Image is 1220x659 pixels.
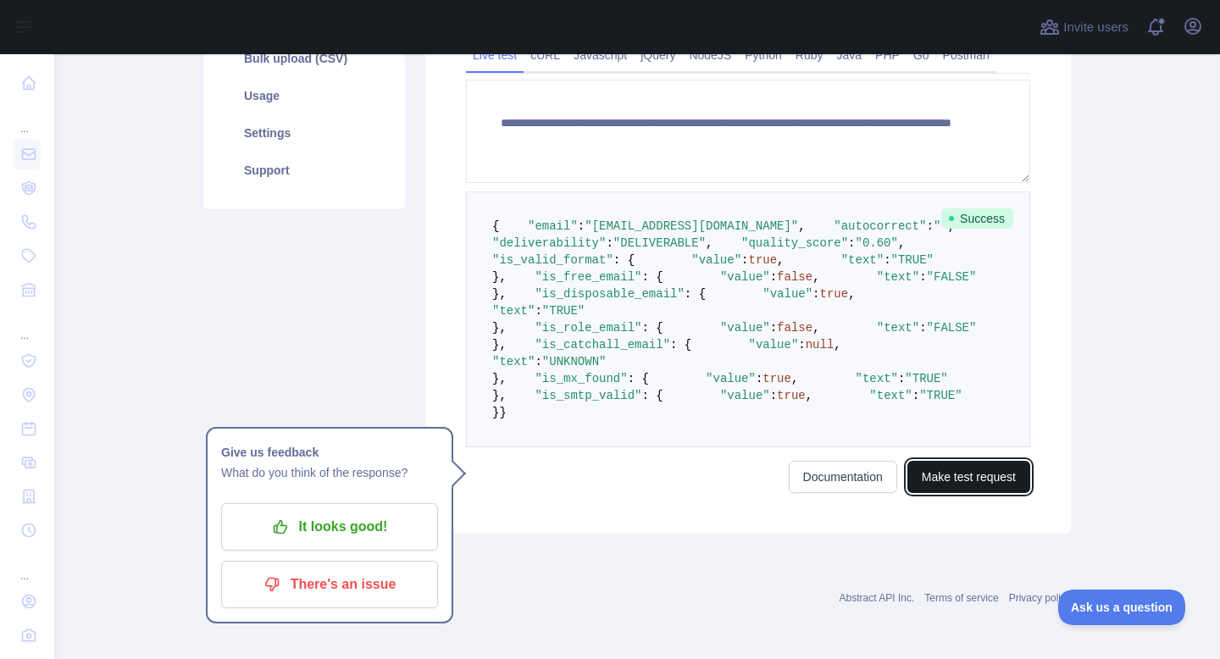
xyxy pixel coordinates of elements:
[14,308,41,342] div: ...
[492,338,507,352] span: },
[869,389,912,402] span: "text"
[789,461,897,493] a: Documentation
[907,42,936,69] a: Go
[798,219,805,233] span: ,
[1009,592,1071,604] a: Privacy policy
[941,208,1013,229] span: Success
[884,253,890,267] span: :
[685,287,706,301] span: : {
[834,219,926,233] span: "autocorrect"
[535,304,541,318] span: :
[535,338,670,352] span: "is_catchall_email"
[756,372,762,385] span: :
[798,338,805,352] span: :
[1058,590,1186,625] iframe: Toggle Customer Support
[927,270,977,284] span: "FALSE"
[492,253,613,267] span: "is_valid_format"
[720,270,770,284] span: "value"
[585,219,798,233] span: "[EMAIL_ADDRESS][DOMAIN_NAME]"
[613,253,635,267] span: : {
[856,372,898,385] span: "text"
[738,42,789,69] a: Python
[542,355,607,368] span: "UNKNOWN"
[221,462,438,483] p: What do you think of the response?
[535,389,641,402] span: "is_smtp_valid"
[789,42,830,69] a: Ruby
[877,270,919,284] span: "text"
[535,372,627,385] span: "is_mx_found"
[762,372,791,385] span: true
[492,236,606,250] span: "deliverability"
[762,287,812,301] span: "value"
[919,321,926,335] span: :
[567,42,634,69] a: Javascript
[891,253,934,267] span: "TRUE"
[856,236,898,250] span: "0.60"
[934,219,948,233] span: ""
[1063,18,1128,37] span: Invite users
[221,442,438,462] h1: Give us feedback
[535,355,541,368] span: :
[14,102,41,136] div: ...
[777,253,784,267] span: ,
[907,461,1030,493] button: Make test request
[749,338,799,352] span: "value"
[741,253,748,267] span: :
[1036,14,1132,41] button: Invite users
[670,338,691,352] span: : {
[777,389,806,402] span: true
[898,372,905,385] span: :
[720,321,770,335] span: "value"
[924,592,998,604] a: Terms of service
[806,338,835,352] span: null
[868,42,907,69] a: PHP
[578,219,585,233] span: :
[806,389,812,402] span: ,
[634,42,682,69] a: jQuery
[936,42,996,69] a: Postman
[492,219,499,233] span: {
[927,321,977,335] span: "FALSE"
[848,236,855,250] span: :
[224,114,385,152] a: Settings
[492,304,535,318] span: "text"
[492,321,507,335] span: },
[641,270,663,284] span: : {
[720,389,770,402] span: "value"
[770,389,777,402] span: :
[840,592,915,604] a: Abstract API Inc.
[841,253,884,267] span: "text"
[848,287,855,301] span: ,
[830,42,869,69] a: Java
[628,372,649,385] span: : {
[777,270,812,284] span: false
[741,236,848,250] span: "quality_score"
[877,321,919,335] span: "text"
[919,270,926,284] span: :
[812,321,819,335] span: ,
[535,287,684,301] span: "is_disposable_email"
[524,42,567,69] a: cURL
[812,270,819,284] span: ,
[770,321,777,335] span: :
[641,389,663,402] span: : {
[820,287,849,301] span: true
[466,42,524,69] a: Live test
[492,372,507,385] span: },
[748,253,777,267] span: true
[898,236,905,250] span: ,
[492,270,507,284] span: },
[791,372,798,385] span: ,
[706,236,713,250] span: ,
[682,42,738,69] a: NodeJS
[542,304,585,318] span: "TRUE"
[706,372,756,385] span: "value"
[606,236,613,250] span: :
[905,372,947,385] span: "TRUE"
[492,355,535,368] span: "text"
[641,321,663,335] span: : {
[834,338,840,352] span: ,
[224,40,385,77] a: Bulk upload (CSV)
[812,287,819,301] span: :
[492,389,507,402] span: },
